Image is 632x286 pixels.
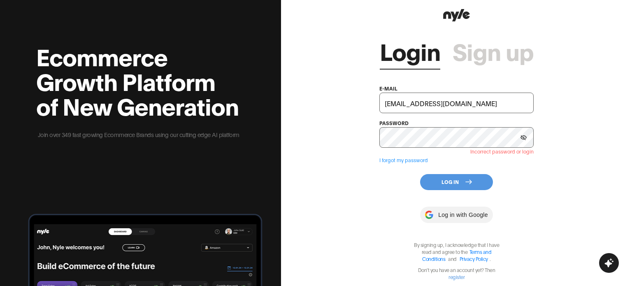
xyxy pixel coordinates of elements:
label: e-mail [379,85,397,91]
button: Log in with Google [420,207,493,223]
a: Login [380,38,440,63]
a: Sign up [453,38,534,63]
a: Terms and Conditions [422,249,491,262]
span: and [446,256,459,262]
p: By signing up, I acknowledge that I have read and agree to the . [409,241,504,262]
a: register [448,274,465,280]
p: Don't you have an account yet? Then [409,266,504,280]
div: Incorrect password or login [379,148,534,156]
a: I forgot my password [379,157,428,163]
h2: Ecommerce Growth Platform of New Generation [36,44,241,118]
p: Join over 349 fast growing Ecommerce Brands using our cutting edge AI platform [36,130,241,139]
button: Log In [420,174,493,190]
a: Privacy Policy [460,256,488,262]
label: password [379,120,409,126]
